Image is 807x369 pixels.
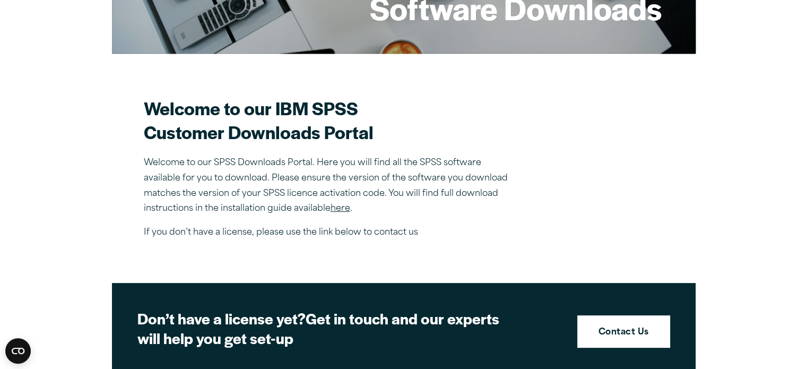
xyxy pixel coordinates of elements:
[144,225,515,241] p: If you don’t have a license, please use the link below to contact us
[144,156,515,217] p: Welcome to our SPSS Downloads Portal. Here you will find all the SPSS software available for you ...
[598,326,649,340] strong: Contact Us
[577,315,670,348] a: Contact Us
[331,204,350,213] a: here
[144,96,515,144] h2: Welcome to our IBM SPSS Customer Downloads Portal
[137,307,306,329] strong: Don’t have a license yet?
[5,338,31,364] button: Open CMP widget
[137,308,509,348] h2: Get in touch and our experts will help you get set-up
